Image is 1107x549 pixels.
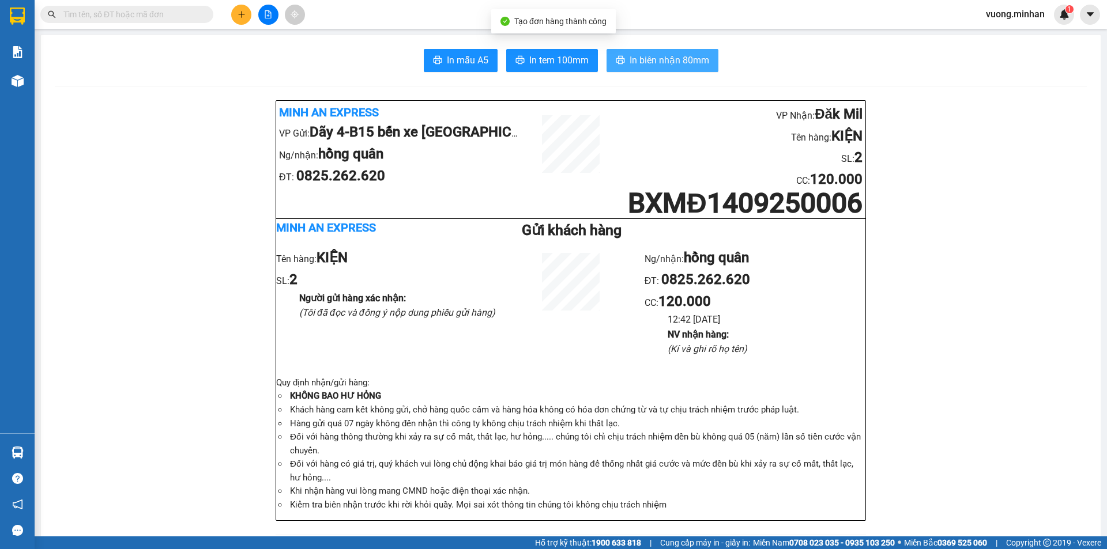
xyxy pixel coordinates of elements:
ul: CC [645,247,865,356]
img: icon-new-feature [1059,9,1070,20]
li: Hàng gửi quá 07 ngày không đến nhận thì công ty không chịu trách nhiệm khi thất lạc. [288,417,865,431]
div: Quy định nhận/gửi hàng : [276,376,865,512]
b: Minh An Express [279,105,379,119]
span: | [650,536,652,549]
b: Người gửi hàng xác nhận : [299,293,406,304]
span: 1 [1067,5,1071,13]
li: Ng/nhận: [645,247,865,269]
span: search [48,10,56,18]
li: ĐT: [645,269,865,291]
div: tú [135,36,252,50]
div: Dãy 4-B15 bến xe [GEOGRAPHIC_DATA] [10,10,127,37]
li: 12:42 [DATE] [668,312,865,327]
span: copyright [1043,539,1051,547]
span: question-circle [12,473,23,484]
li: Khi nhận hàng vui lòng mang CMND hoặc điện thoại xác nhận. [288,484,865,498]
button: aim [285,5,305,25]
span: In mẫu A5 [447,53,488,67]
b: Gửi khách hàng [522,222,622,238]
li: SL: [619,147,863,169]
span: message [12,525,23,536]
button: printerIn tem 100mm [506,49,598,72]
li: Tên hàng: [276,247,497,269]
b: hồng quân [684,249,749,266]
img: solution-icon [12,46,24,58]
b: Đăk Mil [815,106,863,122]
li: ĐT: [279,165,522,187]
sup: 1 [1065,5,1074,13]
strong: KHÔNG BAO HƯ HỎNG [290,391,381,401]
b: 120.000 [810,171,863,187]
li: Ng/nhận: [279,143,522,165]
li: Khách hàng cam kết không gửi, chở hàng quốc cấm và hàng hóa không có hóa đơn chứng từ và tự chịu ... [288,403,865,417]
b: 2 [854,149,863,165]
b: KIỆN [317,249,348,266]
li: Kiểm tra biên nhận trước khi rời khỏi quầy. Mọi sai xót thông tin chúng tôi không chịu trách nhiệm [288,498,865,512]
img: warehouse-icon [12,75,24,87]
span: Nhận: [135,10,163,22]
i: (Tôi đã đọc và đồng ý nộp dung phiếu gửi hàng) [299,307,495,318]
span: printer [433,55,442,66]
button: plus [231,5,251,25]
b: hồng quân [318,146,383,162]
h1: BXMĐ1409250006 [619,191,863,215]
li: SL: [276,269,497,291]
span: plus [238,10,246,18]
li: Đối với hàng thông thường khi xảy ra sự cố mất, thất lạc, hư hỏng..... chúng tôi chỉ chịu trách n... [288,430,865,457]
span: Miền Bắc [904,536,987,549]
b: Minh An Express [276,221,376,234]
span: check-circle [500,17,510,26]
b: 0825.262.620 [296,168,385,184]
b: NV nhận hàng : [668,329,729,340]
span: In biên nhận 80mm [630,53,709,67]
span: printer [616,55,625,66]
strong: 0369 525 060 [937,538,987,547]
span: Cung cấp máy in - giấy in: [660,536,750,549]
li: VP Gửi: [279,122,522,143]
div: 0974683878 [135,50,252,66]
span: Tạo đơn hàng thành công [514,17,607,26]
span: file-add [264,10,272,18]
img: warehouse-icon [12,446,24,459]
span: Hỗ trợ kỹ thuật: [535,536,641,549]
li: CC [619,169,863,191]
span: In tem 100mm [529,53,589,67]
span: aim [291,10,299,18]
span: THUẬN AN [150,66,236,86]
span: TC: [135,72,150,84]
b: Dãy 4-B15 bến xe [GEOGRAPHIC_DATA] [310,124,557,140]
span: : [656,297,711,308]
strong: 1900 633 818 [592,538,641,547]
button: file-add [258,5,278,25]
button: printerIn biên nhận 80mm [607,49,718,72]
li: Tên hàng: [619,126,863,147]
b: KIỆN [831,128,863,144]
img: logo-vxr [10,7,25,25]
button: printerIn mẫu A5 [424,49,498,72]
span: | [996,536,997,549]
span: Gửi: [10,11,28,23]
b: 0825.262.620 [661,271,750,287]
input: Tìm tên, số ĐT hoặc mã đơn [63,8,199,21]
div: [GEOGRAPHIC_DATA] [135,10,252,36]
button: caret-down [1080,5,1100,25]
span: caret-down [1085,9,1095,20]
b: 2 [289,271,298,287]
li: Đối với hàng có giá trị, quý khách vui lòng chủ động khai báo giá trị món hàng để thống nhất giá ... [288,457,865,484]
span: ⚪️ [898,540,901,545]
span: vuong.minhan [977,7,1054,21]
li: VP Nhận: [619,104,863,126]
i: (Kí và ghi rõ họ tên) [668,343,747,354]
span: Miền Nam [753,536,895,549]
span: printer [515,55,525,66]
strong: 0708 023 035 - 0935 103 250 [789,538,895,547]
span: notification [12,499,23,510]
span: : [808,175,863,186]
b: 120.000 [658,293,711,309]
